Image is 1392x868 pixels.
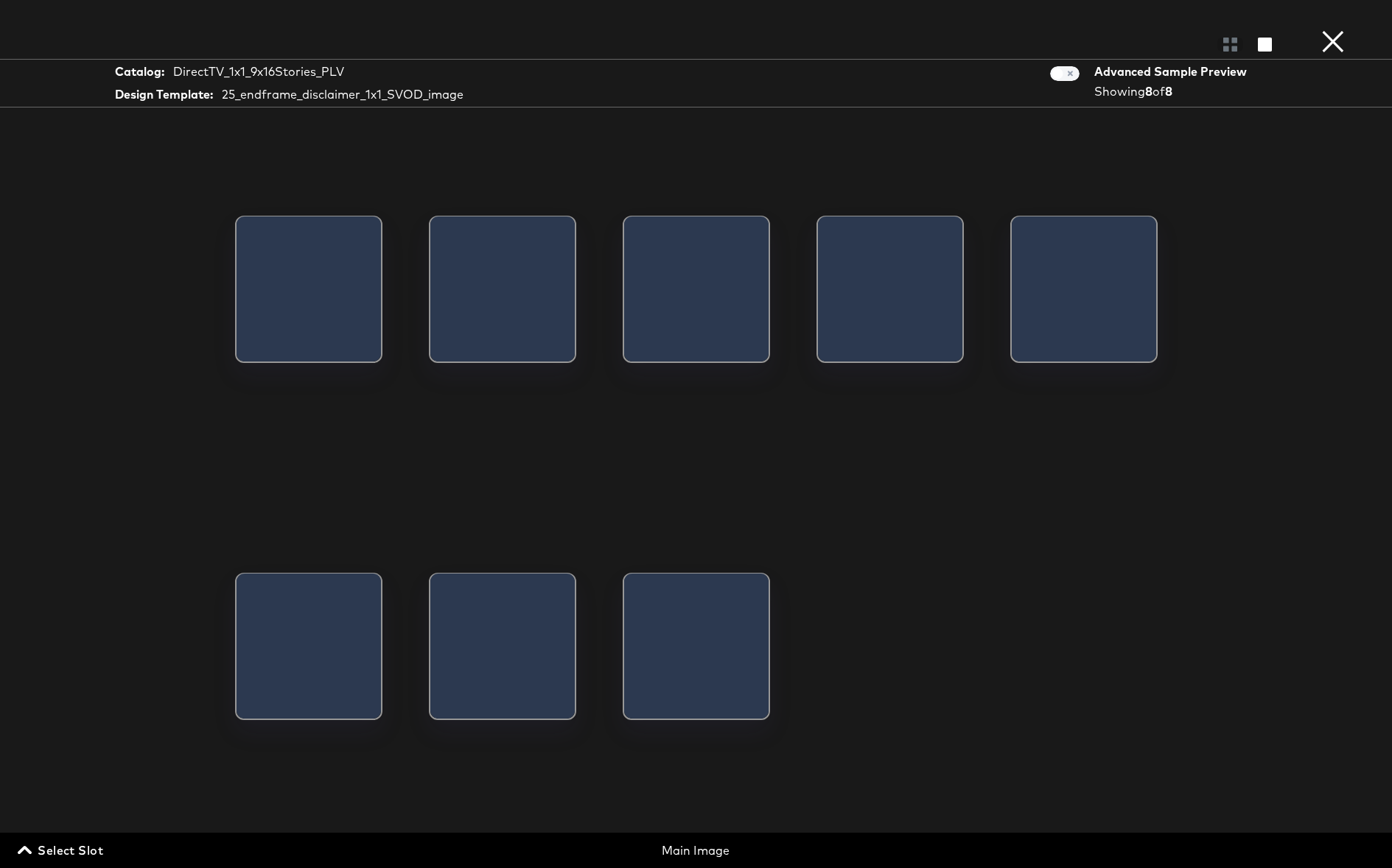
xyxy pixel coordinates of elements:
button: Select Slot [15,840,109,861]
div: Showing of [1094,83,1252,100]
div: DirectTV_1x1_9x16Stories_PLV [173,63,344,80]
div: Advanced Sample Preview [1094,63,1252,80]
div: Main Image [472,842,919,859]
strong: Catalog: [115,63,164,80]
span: Select Slot [21,840,103,861]
strong: 8 [1145,84,1153,99]
div: 25_endframe_disclaimer_1x1_SVOD_image [222,86,464,103]
strong: 8 [1165,84,1172,99]
strong: Design Template: [115,86,213,103]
